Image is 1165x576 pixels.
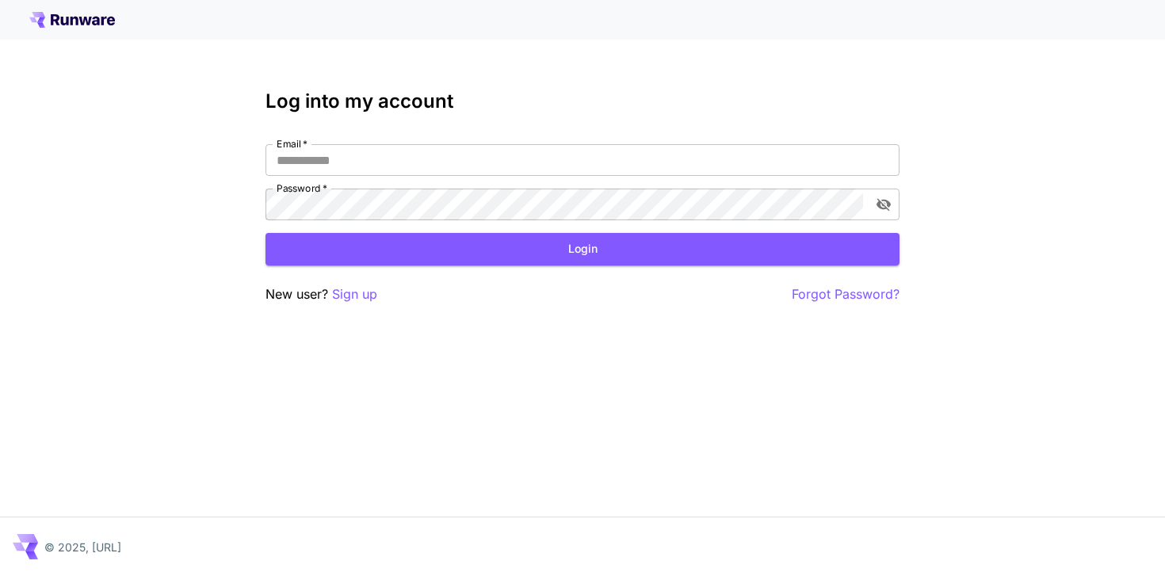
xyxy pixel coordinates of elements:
button: Sign up [332,284,377,304]
p: New user? [265,284,377,304]
label: Password [277,181,327,195]
h3: Log into my account [265,90,900,113]
button: Login [265,233,900,265]
label: Email [277,137,307,151]
p: © 2025, [URL] [44,539,121,555]
button: Forgot Password? [792,284,900,304]
button: toggle password visibility [869,190,898,219]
